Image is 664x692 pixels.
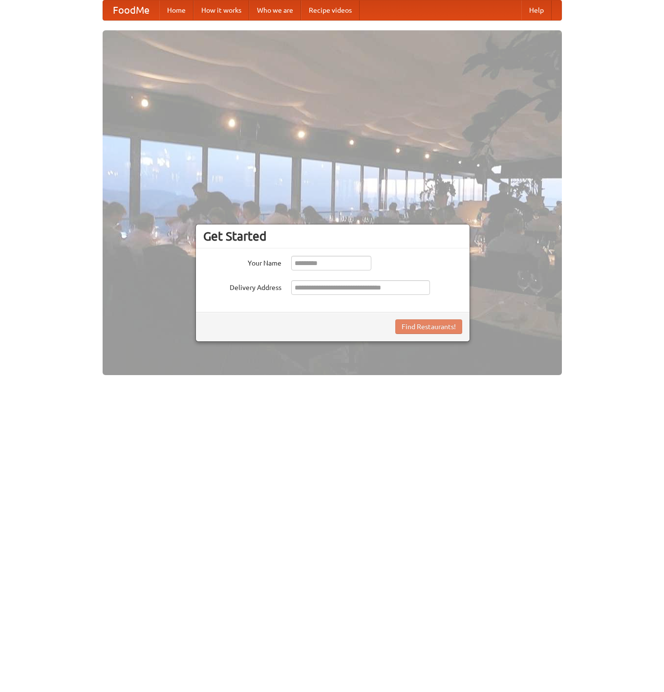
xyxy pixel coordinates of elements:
[521,0,552,20] a: Help
[203,229,462,244] h3: Get Started
[301,0,360,20] a: Recipe videos
[203,256,281,268] label: Your Name
[203,280,281,292] label: Delivery Address
[249,0,301,20] a: Who we are
[395,319,462,334] button: Find Restaurants!
[103,0,159,20] a: FoodMe
[193,0,249,20] a: How it works
[159,0,193,20] a: Home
